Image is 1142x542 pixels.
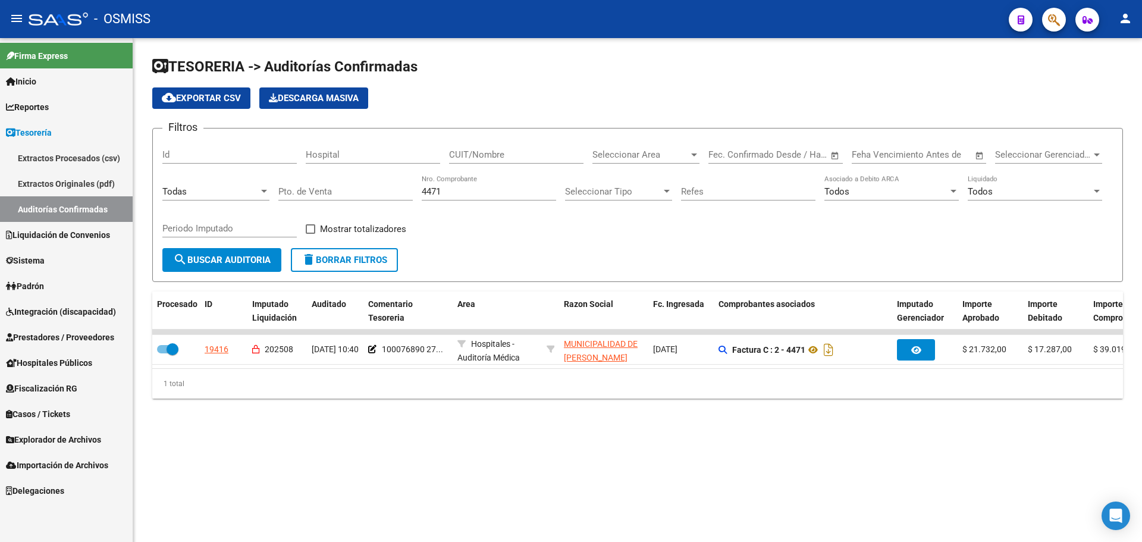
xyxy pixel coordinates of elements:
span: Seleccionar Tipo [565,186,661,197]
span: Borrar Filtros [302,255,387,265]
app-download-masive: Descarga masiva de comprobantes (adjuntos) [259,87,368,109]
span: Todos [824,186,849,197]
span: Seleccionar Area [592,149,689,160]
span: $ 39.019,00 [1093,344,1137,354]
span: Tesorería [6,126,52,139]
span: Integración (discapacidad) [6,305,116,318]
datatable-header-cell: Imputado Gerenciador [892,292,958,331]
span: $ 21.732,00 [962,344,1006,354]
input: Fecha fin [767,149,825,160]
span: Importe Debitado [1028,299,1062,322]
h3: Filtros [162,119,203,136]
span: Comprobantes asociados [719,299,815,309]
span: Buscar Auditoria [173,255,271,265]
button: Open calendar [973,149,987,162]
mat-icon: delete [302,252,316,267]
span: Mostrar totalizadores [320,222,406,236]
span: Casos / Tickets [6,408,70,421]
mat-icon: cloud_download [162,90,176,105]
span: Area [457,299,475,309]
mat-icon: person [1118,11,1132,26]
button: Descarga Masiva [259,87,368,109]
span: TESORERIA -> Auditorías Confirmadas [152,58,418,75]
datatable-header-cell: Comprobantes asociados [714,292,892,331]
datatable-header-cell: Procesado [152,292,200,331]
i: Descargar documento [821,340,836,359]
datatable-header-cell: Area [453,292,542,331]
strong: Factura C : 2 - 4471 [732,345,805,355]
span: Razon Social [564,299,613,309]
div: - 33999001489 [564,337,644,362]
mat-icon: menu [10,11,24,26]
span: Sistema [6,254,45,267]
span: Comentario Tesoreria [368,299,413,322]
span: Todos [968,186,993,197]
span: ID [205,299,212,309]
span: Delegaciones [6,484,64,497]
datatable-header-cell: Fc. Ingresada [648,292,714,331]
span: Imputado Liquidación [252,299,297,322]
datatable-header-cell: Imputado Liquidación [247,292,307,331]
div: 19416 [205,343,228,356]
span: 100076890 27... [382,344,443,354]
datatable-header-cell: ID [200,292,247,331]
button: Buscar Auditoria [162,248,281,272]
div: 1 total [152,369,1123,399]
span: $ 17.287,00 [1028,344,1072,354]
span: Prestadores / Proveedores [6,331,114,344]
div: Open Intercom Messenger [1102,502,1130,530]
mat-icon: search [173,252,187,267]
span: MUNICIPALIDAD DE [PERSON_NAME] [564,339,638,362]
span: Fc. Ingresada [653,299,704,309]
span: Imputado Gerenciador [897,299,944,322]
span: Auditado [312,299,346,309]
datatable-header-cell: Importe Debitado [1023,292,1088,331]
span: Importación de Archivos [6,459,108,472]
span: Inicio [6,75,36,88]
span: Explorador de Archivos [6,433,101,446]
span: Hospitales - Auditoría Médica [457,339,520,362]
span: Reportes [6,101,49,114]
span: Todas [162,186,187,197]
span: 202508 [265,344,293,354]
button: Open calendar [829,149,842,162]
span: Importe Aprobado [962,299,999,322]
datatable-header-cell: Auditado [307,292,363,331]
span: Descarga Masiva [269,93,359,104]
input: Fecha inicio [708,149,757,160]
datatable-header-cell: Razon Social [559,292,648,331]
datatable-header-cell: Importe Aprobado [958,292,1023,331]
button: Exportar CSV [152,87,250,109]
datatable-header-cell: Comentario Tesoreria [363,292,453,331]
span: [DATE] 10:40 [312,344,359,354]
span: Seleccionar Gerenciador [995,149,1091,160]
button: Borrar Filtros [291,248,398,272]
span: [DATE] [653,344,677,354]
span: Firma Express [6,49,68,62]
span: Fiscalización RG [6,382,77,395]
span: Liquidación de Convenios [6,228,110,242]
span: Exportar CSV [162,93,241,104]
span: Procesado [157,299,197,309]
span: Padrón [6,280,44,293]
span: Hospitales Públicos [6,356,92,369]
span: - OSMISS [94,6,150,32]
